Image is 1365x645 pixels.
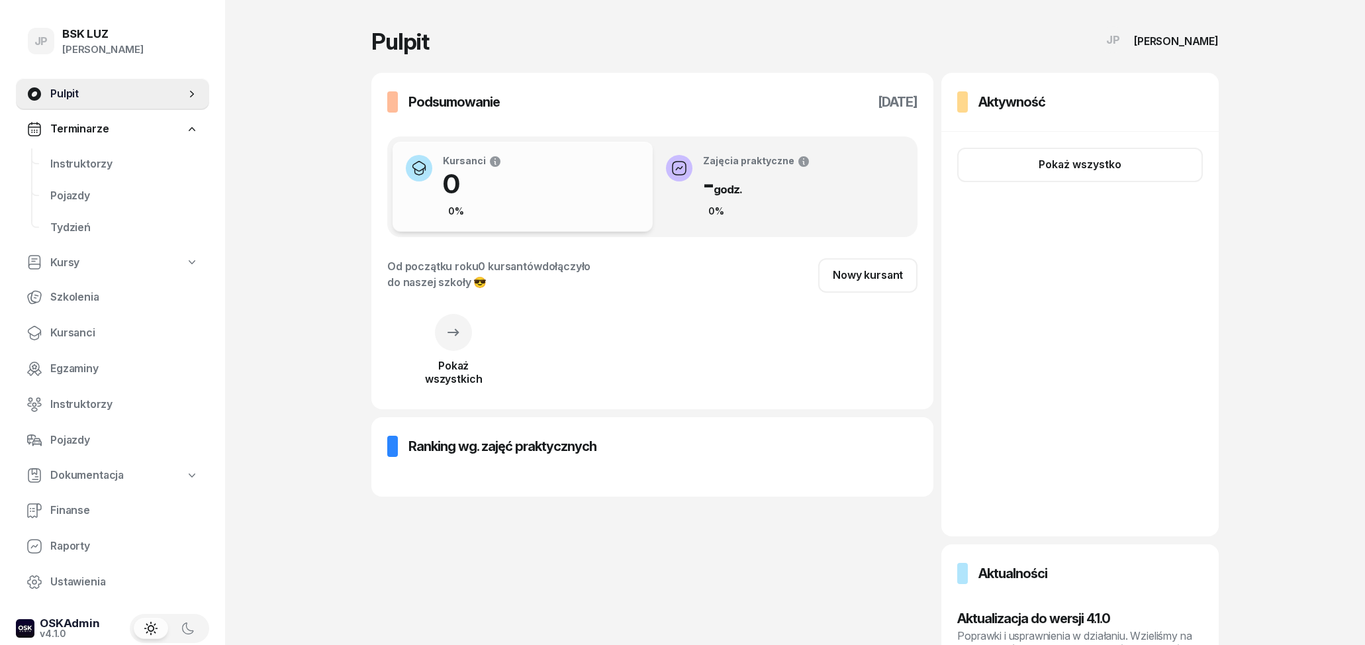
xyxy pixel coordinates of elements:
a: Instruktorzy [16,389,209,421]
h3: Aktualizacja do wersji 4.1.0 [957,608,1203,629]
a: AktywnośćPokaż wszystko [941,73,1219,536]
a: Raporty [16,530,209,562]
span: Szkolenia [50,289,199,306]
span: Pojazdy [50,187,199,205]
a: Szkolenia [16,281,209,313]
a: Pulpit [16,78,209,110]
a: Pojazdy [16,424,209,456]
div: Nowy kursant [833,267,903,284]
span: Raporty [50,538,199,555]
div: Kursanci [443,155,502,168]
h3: Aktywność [978,91,1045,113]
div: v4.1.0 [40,629,100,638]
a: Instruktorzy [40,148,209,180]
div: BSK LUZ [62,28,144,40]
div: Pokaż wszystko [1039,156,1121,174]
a: Kursy [16,248,209,278]
span: Terminarze [50,121,109,138]
a: Nowy kursant [818,258,918,293]
div: Pokaż wszystkich [387,359,520,385]
span: Pojazdy [50,432,199,449]
span: Instruktorzy [50,156,199,173]
a: Finanse [16,495,209,526]
a: Terminarze [16,114,209,144]
div: 0% [703,203,730,219]
small: godz. [714,183,742,196]
h3: Ranking wg. zajęć praktycznych [408,436,596,457]
div: Od początku roku dołączyło do naszej szkoły 😎 [387,258,590,290]
h1: Pulpit [371,30,429,53]
span: Ustawienia [50,573,199,591]
a: Kursanci [16,317,209,349]
a: Pokażwszystkich [387,330,520,385]
button: Kursanci00% [393,142,653,232]
div: [PERSON_NAME] [1134,36,1219,46]
div: [PERSON_NAME] [62,41,144,58]
span: Tydzień [50,219,199,236]
div: OSKAdmin [40,618,100,629]
a: Dokumentacja [16,460,209,491]
span: Pulpit [50,85,185,103]
span: Instruktorzy [50,396,199,413]
h1: - [703,168,810,200]
a: Egzaminy [16,353,209,385]
a: Pojazdy [40,180,209,212]
a: Tydzień [40,212,209,244]
span: Kursanci [50,324,199,342]
a: Ustawienia [16,566,209,598]
button: Zajęcia praktyczne-godz.0% [653,142,913,232]
h1: 0 [443,168,502,200]
span: Egzaminy [50,360,199,377]
span: Dokumentacja [50,467,124,484]
h3: [DATE] [878,91,918,113]
span: Finanse [50,502,199,519]
div: Zajęcia praktyczne [703,155,810,168]
span: JP [34,36,48,47]
button: Pokaż wszystko [957,148,1203,182]
h3: Aktualności [978,563,1047,584]
img: logo-xs-dark@2x.png [16,619,34,638]
span: Kursy [50,254,79,272]
span: 0 kursantów [478,260,541,273]
div: 0% [443,203,469,219]
h3: Podsumowanie [408,91,500,113]
span: JP [1106,34,1120,46]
